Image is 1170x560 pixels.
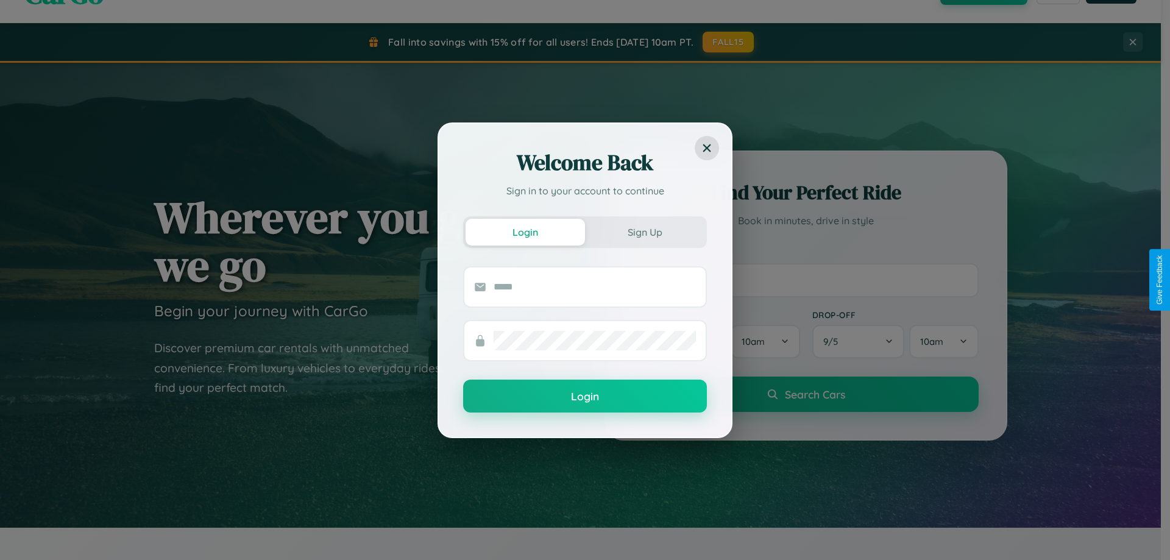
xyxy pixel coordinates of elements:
[463,148,707,177] h2: Welcome Back
[463,183,707,198] p: Sign in to your account to continue
[1155,255,1164,305] div: Give Feedback
[585,219,704,246] button: Sign Up
[466,219,585,246] button: Login
[463,380,707,413] button: Login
